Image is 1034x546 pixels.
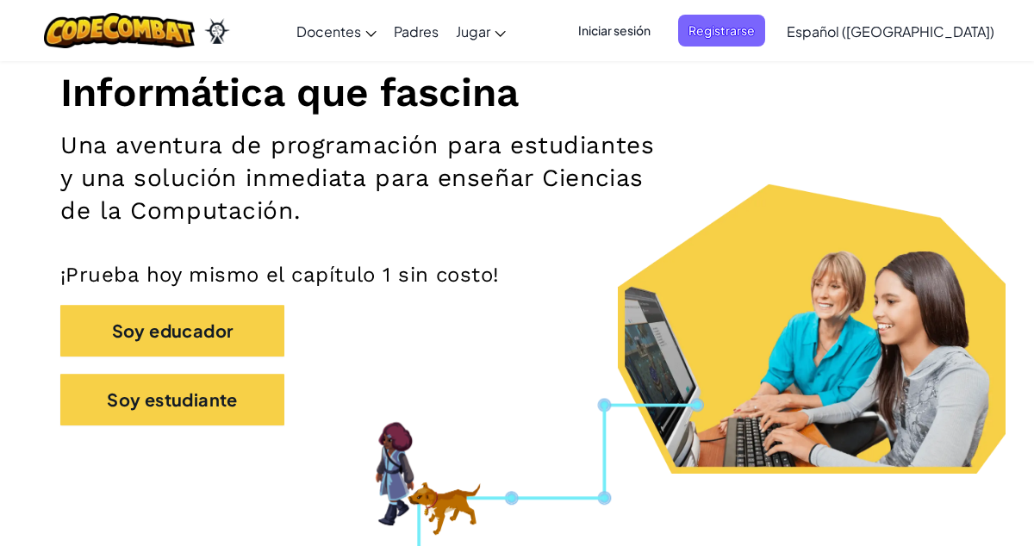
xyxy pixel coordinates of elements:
[568,15,661,47] button: Iniciar sesión
[787,22,994,40] span: Español ([GEOGRAPHIC_DATA])
[447,8,514,54] a: Jugar
[44,13,195,48] img: CodeCombat logo
[456,22,490,40] span: Jugar
[385,8,447,54] a: Padres
[60,374,284,425] button: Soy estudiante
[60,68,974,116] h1: Informática que fascina
[60,262,974,288] p: ¡Prueba hoy mismo el capítulo 1 sin costo!
[778,8,1003,54] a: Español ([GEOGRAPHIC_DATA])
[203,18,231,44] img: Ozaria
[678,15,765,47] button: Registrarse
[60,129,672,227] h2: Una aventura de programación para estudiantes y una solución inmediata para enseñar Ciencias de l...
[60,305,284,357] button: Soy educador
[296,22,361,40] span: Docentes
[288,8,385,54] a: Docentes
